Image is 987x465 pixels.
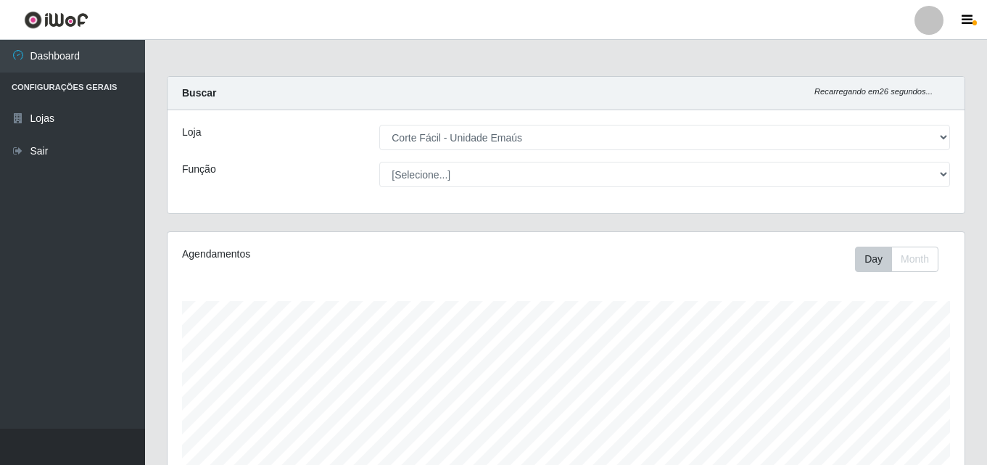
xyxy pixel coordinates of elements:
[855,247,938,272] div: First group
[182,162,216,177] label: Função
[24,11,88,29] img: CoreUI Logo
[891,247,938,272] button: Month
[855,247,892,272] button: Day
[182,87,216,99] strong: Buscar
[182,125,201,140] label: Loja
[182,247,490,262] div: Agendamentos
[855,247,950,272] div: Toolbar with button groups
[814,87,933,96] i: Recarregando em 26 segundos...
